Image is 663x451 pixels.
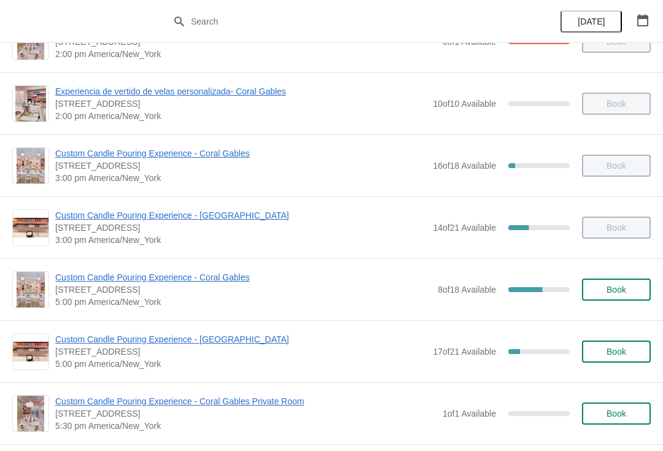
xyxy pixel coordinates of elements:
[607,285,626,295] span: Book
[582,403,651,425] button: Book
[55,395,436,407] span: Custom Candle Pouring Experience - Coral Gables Private Room
[55,209,427,222] span: Custom Candle Pouring Experience - [GEOGRAPHIC_DATA]
[55,420,436,432] span: 5:30 pm America/New_York
[433,347,496,357] span: 17 of 21 Available
[13,218,48,238] img: Custom Candle Pouring Experience - Fort Lauderdale | 914 East Las Olas Boulevard, Fort Lauderdale...
[438,285,496,295] span: 8 of 18 Available
[55,147,427,160] span: Custom Candle Pouring Experience - Coral Gables
[55,283,432,296] span: [STREET_ADDRESS]
[433,99,496,109] span: 10 of 10 Available
[582,341,651,363] button: Book
[582,279,651,301] button: Book
[17,396,44,431] img: Custom Candle Pouring Experience - Coral Gables Private Room | 154 Giralda Avenue, Coral Gables, ...
[433,223,496,233] span: 14 of 21 Available
[17,272,45,307] img: Custom Candle Pouring Experience - Coral Gables | 154 Giralda Avenue, Coral Gables, FL, USA | 5:0...
[55,271,432,283] span: Custom Candle Pouring Experience - Coral Gables
[433,161,496,171] span: 16 of 18 Available
[55,296,432,308] span: 5:00 pm America/New_York
[55,85,427,98] span: Experiencia de vertido de velas personalizada- Coral Gables
[55,172,427,184] span: 3:00 pm America/New_York
[55,234,427,246] span: 3:00 pm America/New_York
[443,409,496,418] span: 1 of 1 Available
[55,345,427,358] span: [STREET_ADDRESS]
[578,17,605,26] span: [DATE]
[607,409,626,418] span: Book
[560,10,622,33] button: [DATE]
[15,86,46,121] img: Experiencia de vertido de velas personalizada- Coral Gables | 154 Giralda Avenue, Coral Gables, F...
[55,407,436,420] span: [STREET_ADDRESS]
[55,98,427,110] span: [STREET_ADDRESS]
[190,10,497,33] input: Search
[13,342,48,362] img: Custom Candle Pouring Experience - Fort Lauderdale | 914 East Las Olas Boulevard, Fort Lauderdale...
[55,222,427,234] span: [STREET_ADDRESS]
[607,347,626,357] span: Book
[55,358,427,370] span: 5:00 pm America/New_York
[17,148,45,183] img: Custom Candle Pouring Experience - Coral Gables | 154 Giralda Avenue, Coral Gables, FL, USA | 3:0...
[55,333,427,345] span: Custom Candle Pouring Experience - [GEOGRAPHIC_DATA]
[55,110,427,122] span: 2:00 pm America/New_York
[55,48,436,60] span: 2:00 pm America/New_York
[55,160,427,172] span: [STREET_ADDRESS]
